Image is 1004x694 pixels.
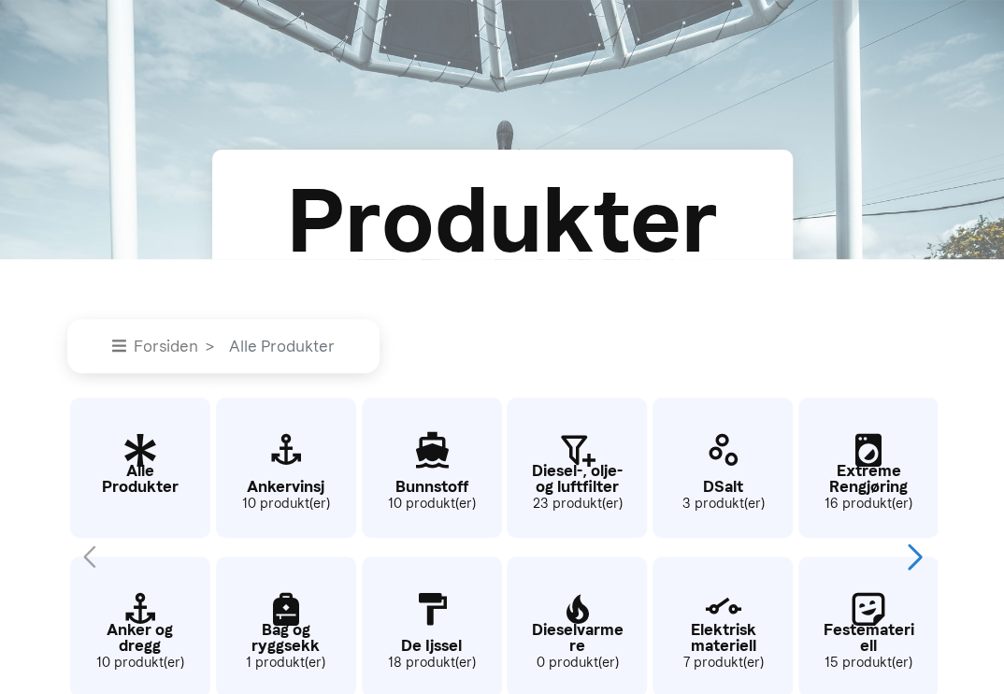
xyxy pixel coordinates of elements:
p: Extreme Rengjøring [798,463,939,495]
div: 1 / 62 [67,388,208,542]
small: 1 produkt(er) [216,653,356,673]
div: 3 / 62 [213,388,354,542]
small: 10 produkt(er) [70,653,210,673]
small: 7 produkt(er) [653,653,793,673]
small: 15 produkt(er) [798,653,939,673]
span: Alle Produkter [222,337,335,355]
nav: breadcrumb [67,319,937,373]
p: De Ijssel [362,638,502,654]
a: Forsiden [112,337,198,355]
div: 7 / 62 [504,388,645,542]
small: 3 produkt(er) [653,494,793,514]
p: Alle Produkter [70,463,210,495]
p: Ankervinsj [216,479,356,495]
div: Next slide [902,536,927,577]
p: Bunnstoff [362,479,502,495]
small: 18 produkt(er) [362,653,502,673]
p: Elektrisk materiell [653,622,793,654]
p: DSalt [653,479,793,495]
small: 16 produkt(er) [798,494,939,514]
small: 0 produkt(er) [507,653,647,673]
div: 9 / 62 [650,388,791,542]
div: 5 / 62 [359,388,500,542]
small: 10 produkt(er) [216,494,356,514]
div: Produkter [273,154,732,289]
p: Dieselvarmere [507,622,647,654]
p: Diesel-, olje- og luftfilter [507,463,647,495]
p: Bag og ryggsekk [216,622,356,654]
small: 23 produkt(er) [507,494,647,514]
p: Anker og dregg [70,622,210,654]
div: 11 / 62 [796,388,937,542]
p: Festemateriell [798,622,939,654]
small: 10 produkt(er) [362,494,502,514]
